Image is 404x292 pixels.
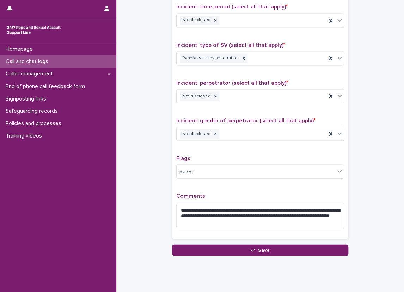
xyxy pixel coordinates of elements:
div: Not disclosed [180,16,212,25]
span: Save [258,248,270,253]
div: Not disclosed [180,91,212,101]
img: rhQMoQhaT3yELyF149Cw [6,23,62,37]
span: Incident: type of SV (select all that apply) [176,42,285,48]
p: End of phone call feedback form [3,83,91,90]
p: Caller management [3,71,59,77]
button: Save [172,244,348,256]
div: Select... [179,168,197,175]
span: Incident: time period (select all that apply) [176,4,288,10]
p: Signposting links [3,96,52,102]
p: Policies and processes [3,120,67,127]
span: Flags [176,155,190,161]
span: Incident: gender of perpetrator (select all that apply) [176,117,316,123]
div: Rape/assault by penetration [180,53,240,63]
span: Comments [176,193,205,199]
p: Call and chat logs [3,58,54,65]
p: Training videos [3,133,48,139]
div: Not disclosed [180,129,212,139]
span: Incident: perpetrator (select all that apply) [176,80,288,85]
p: Homepage [3,46,38,53]
p: Safeguarding records [3,108,63,115]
